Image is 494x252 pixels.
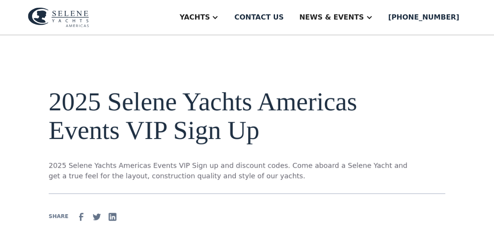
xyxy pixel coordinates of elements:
p: 2025 Selene Yachts Americas Events VIP Sign up and discount codes. Come aboard a Selene Yacht and... [49,160,410,181]
img: facebook [76,212,86,222]
img: Linkedin [107,212,118,222]
div: SHARE [49,212,68,220]
div: [PHONE_NUMBER] [388,12,459,23]
div: Yachts [179,12,210,23]
div: News & EVENTS [299,12,364,23]
div: Contact us [234,12,284,23]
img: Twitter [92,212,102,222]
h1: 2025 Selene Yachts Americas Events VIP Sign Up [49,87,410,145]
img: logo [28,7,89,27]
